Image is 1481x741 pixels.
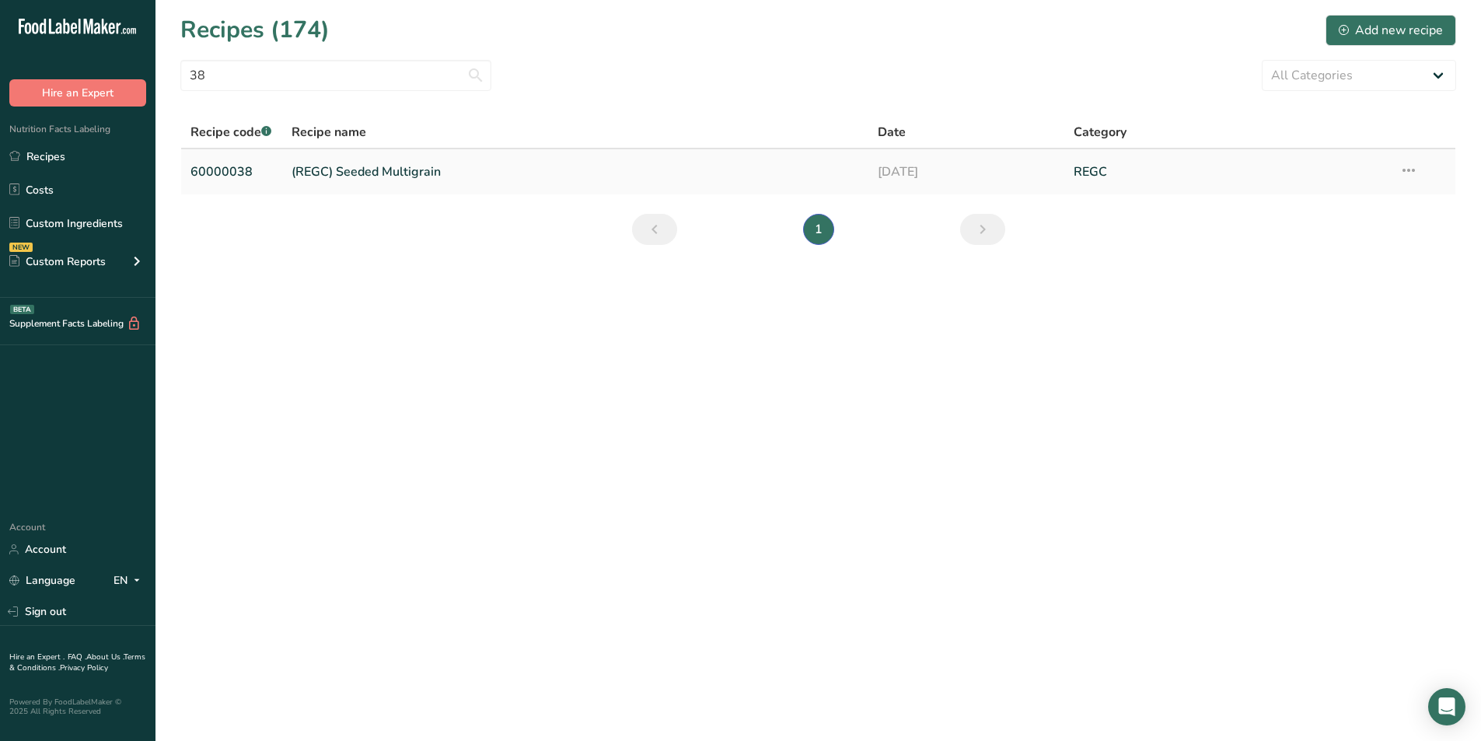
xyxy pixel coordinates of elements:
[60,662,108,673] a: Privacy Policy
[292,123,366,142] span: Recipe name
[9,243,33,252] div: NEW
[86,652,124,662] a: About Us .
[1428,688,1465,725] div: Open Intercom Messenger
[1326,15,1456,46] button: Add new recipe
[1074,156,1381,188] a: REGC
[68,652,86,662] a: FAQ .
[190,156,273,188] a: 60000038
[190,124,271,141] span: Recipe code
[9,697,146,716] div: Powered By FoodLabelMaker © 2025 All Rights Reserved
[9,652,65,662] a: Hire an Expert .
[878,123,906,142] span: Date
[180,60,491,91] input: Search for recipe
[10,305,34,314] div: BETA
[632,214,677,245] a: Previous page
[114,571,146,590] div: EN
[878,156,1055,188] a: [DATE]
[1074,123,1126,142] span: Category
[960,214,1005,245] a: Next page
[9,652,145,673] a: Terms & Conditions .
[9,253,106,270] div: Custom Reports
[292,156,860,188] a: (REGC) Seeded Multigrain
[9,79,146,107] button: Hire an Expert
[9,567,75,594] a: Language
[1339,21,1443,40] div: Add new recipe
[180,12,330,47] h1: Recipes (174)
